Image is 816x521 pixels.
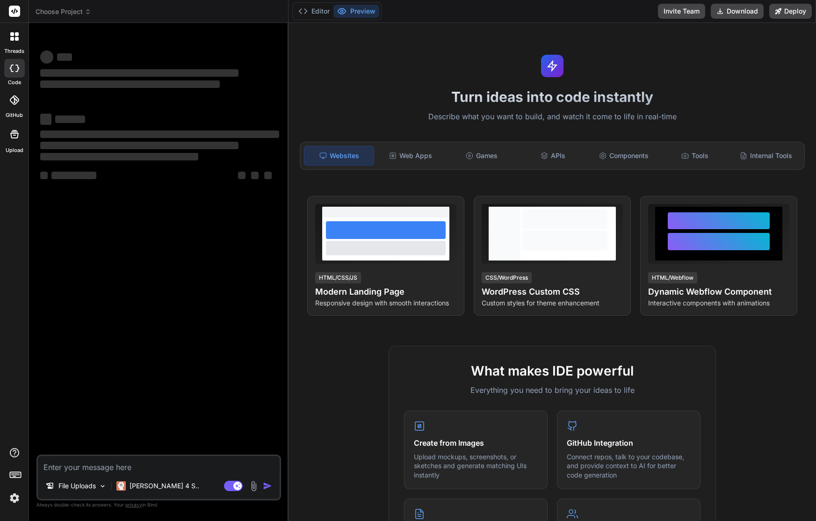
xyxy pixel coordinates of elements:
span: Choose Project [36,7,91,16]
h4: Create from Images [414,437,538,449]
span: ‌ [40,142,238,149]
button: Editor [295,5,333,18]
span: ‌ [40,51,53,64]
p: Connect repos, talk to your codebase, and provide context to AI for better code generation [567,452,691,480]
span: ‌ [40,130,279,138]
button: Deploy [769,4,812,19]
label: threads [4,47,24,55]
span: ‌ [40,69,238,77]
div: Tools [660,146,729,166]
p: Responsive design with smooth interactions [315,298,456,308]
div: Games [447,146,516,166]
div: Components [589,146,658,166]
span: ‌ [40,114,51,125]
h1: Turn ideas into code instantly [294,88,810,105]
p: File Uploads [58,481,96,491]
div: CSS/WordPress [482,272,532,283]
div: APIs [518,146,587,166]
span: ‌ [51,172,96,179]
div: HTML/Webflow [648,272,697,283]
h4: Dynamic Webflow Component [648,285,789,298]
h4: Modern Landing Page [315,285,456,298]
div: HTML/CSS/JS [315,272,361,283]
label: Upload [6,146,23,154]
div: Internal Tools [731,146,801,166]
h4: GitHub Integration [567,437,691,449]
button: Preview [333,5,379,18]
img: Claude 4 Sonnet [116,481,126,491]
img: attachment [248,481,259,492]
span: ‌ [238,172,246,179]
button: Invite Team [658,4,705,19]
p: Describe what you want to build, and watch it come to life in real-time [294,111,810,123]
p: Always double-check its answers. Your in Bind [36,500,281,509]
span: ‌ [57,53,72,61]
div: Websites [304,146,374,166]
span: ‌ [40,153,198,160]
span: ‌ [264,172,272,179]
img: icon [263,481,272,491]
p: Custom styles for theme enhancement [482,298,623,308]
p: Everything you need to bring your ideas to life [404,384,700,396]
span: ‌ [55,116,85,123]
p: Interactive components with animations [648,298,789,308]
h2: What makes IDE powerful [404,361,700,381]
p: [PERSON_NAME] 4 S.. [130,481,199,491]
img: settings [7,490,22,506]
img: Pick Models [99,482,107,490]
div: Web Apps [376,146,445,166]
label: code [8,79,21,87]
span: ‌ [40,80,220,88]
h4: WordPress Custom CSS [482,285,623,298]
button: Download [711,4,764,19]
span: ‌ [251,172,259,179]
p: Upload mockups, screenshots, or sketches and generate matching UIs instantly [414,452,538,480]
span: ‌ [40,172,48,179]
span: privacy [125,502,142,507]
label: GitHub [6,111,23,119]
